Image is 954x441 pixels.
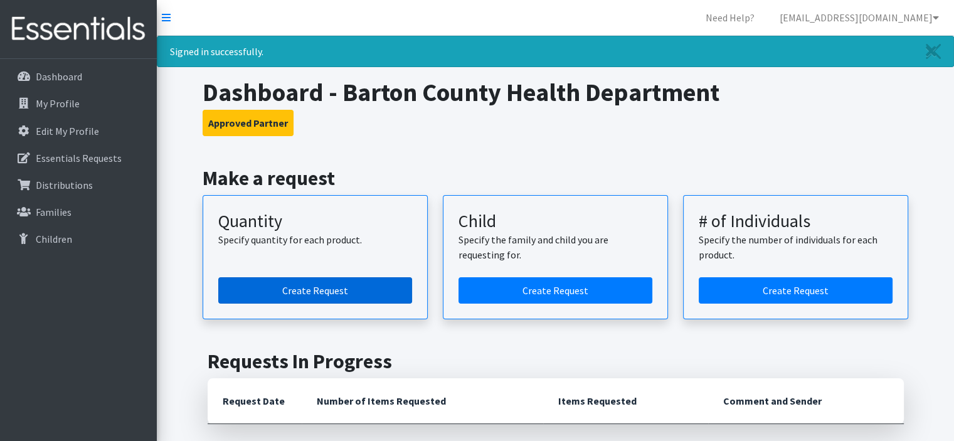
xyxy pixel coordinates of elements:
a: My Profile [5,91,152,116]
p: Essentials Requests [36,152,122,164]
a: Create a request by number of individuals [699,277,893,304]
p: Edit My Profile [36,125,99,137]
p: Dashboard [36,70,82,83]
p: My Profile [36,97,80,110]
img: HumanEssentials [5,8,152,50]
p: Families [36,206,72,218]
a: Create a request for a child or family [458,277,652,304]
a: Dashboard [5,64,152,89]
h2: Requests In Progress [208,349,904,373]
th: Items Requested [543,378,708,424]
a: Families [5,199,152,225]
a: Essentials Requests [5,146,152,171]
p: Specify the number of individuals for each product. [699,232,893,262]
a: Children [5,226,152,252]
th: Number of Items Requested [302,378,544,424]
a: Need Help? [696,5,765,30]
p: Specify quantity for each product. [218,232,412,247]
h3: Quantity [218,211,412,232]
h3: Child [458,211,652,232]
h3: # of Individuals [699,211,893,232]
a: Create a request by quantity [218,277,412,304]
a: Edit My Profile [5,119,152,144]
th: Request Date [208,378,302,424]
p: Children [36,233,72,245]
a: [EMAIL_ADDRESS][DOMAIN_NAME] [770,5,949,30]
p: Distributions [36,179,93,191]
button: Approved Partner [203,110,294,136]
th: Comment and Sender [708,378,903,424]
a: Close [913,36,953,66]
h1: Dashboard - Barton County Health Department [203,77,908,107]
div: Signed in successfully. [157,36,954,67]
a: Distributions [5,173,152,198]
h2: Make a request [203,166,908,190]
p: Specify the family and child you are requesting for. [458,232,652,262]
